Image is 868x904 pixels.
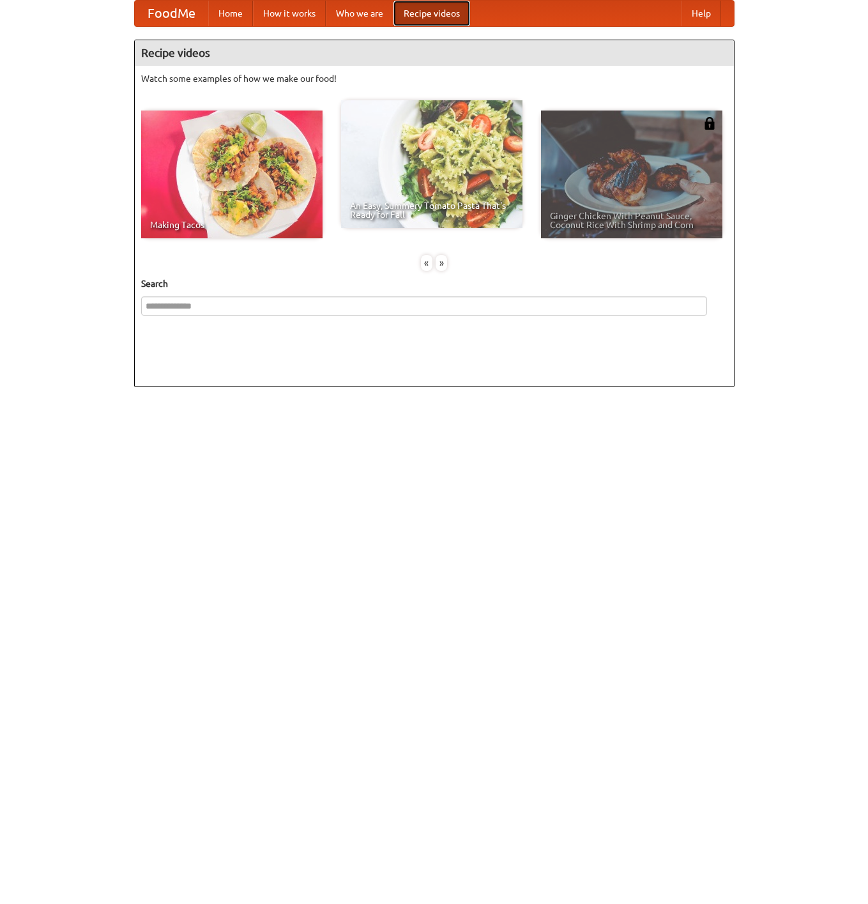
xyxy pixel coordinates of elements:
a: How it works [253,1,326,26]
a: Making Tacos [141,111,323,238]
div: « [421,255,432,271]
a: Who we are [326,1,393,26]
img: 483408.png [703,117,716,130]
a: An Easy, Summery Tomato Pasta That's Ready for Fall [341,100,522,228]
span: Making Tacos [150,220,314,229]
a: Recipe videos [393,1,470,26]
h5: Search [141,277,727,290]
a: Help [681,1,721,26]
a: Home [208,1,253,26]
a: FoodMe [135,1,208,26]
span: An Easy, Summery Tomato Pasta That's Ready for Fall [350,201,514,219]
p: Watch some examples of how we make our food! [141,72,727,85]
div: » [436,255,447,271]
h4: Recipe videos [135,40,734,66]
